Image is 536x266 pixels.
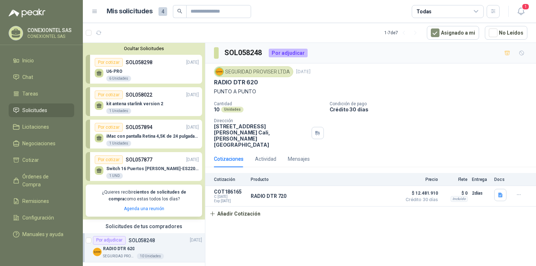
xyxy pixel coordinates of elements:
[126,156,152,164] p: SOL057877
[186,156,199,163] p: [DATE]
[95,90,123,99] div: Por cotizar
[251,193,286,199] p: RADIO DTR 720
[22,197,49,205] span: Remisiones
[106,134,199,139] p: iMac con pantalla Retina 4,5K de 24 pulgadas M4
[214,177,246,182] p: Cotización
[186,92,199,98] p: [DATE]
[86,87,202,116] a: Por cotizarSOL058022[DATE] kit antena starlink version 21 Unidades
[451,196,468,202] div: Incluido
[427,26,479,40] button: Asignado a mi
[93,248,102,256] img: Company Logo
[9,227,74,241] a: Manuales y ayuda
[9,54,74,67] a: Inicio
[22,173,67,189] span: Órdenes de Compra
[103,245,134,252] p: RADIO DTR 620
[190,237,202,244] p: [DATE]
[106,69,131,74] p: U6-PRO
[83,233,205,262] a: Por adjudicarSOL058248[DATE] Company LogoRADIO DTR 620SEGURIDAD PROVISER LTDA10 Unidades
[22,230,63,238] span: Manuales y ayuda
[472,189,490,198] p: 2 días
[402,198,438,202] span: Crédito 30 días
[106,108,131,114] div: 1 Unidades
[514,5,527,18] button: 1
[83,220,205,233] div: Solicitudes de tus compradores
[86,120,202,148] a: Por cotizarSOL057894[DATE] iMac con pantalla Retina 4,5K de 24 pulgadas M41 Unidades
[416,8,432,15] div: Todas
[186,59,199,66] p: [DATE]
[22,57,34,65] span: Inicio
[9,120,74,134] a: Licitaciones
[522,3,530,10] span: 1
[22,106,47,114] span: Solicitudes
[485,26,527,40] button: No Leídos
[472,177,490,182] p: Entrega
[126,123,152,131] p: SOL057894
[442,177,468,182] p: Flete
[214,101,324,106] p: Cantidad
[9,9,45,17] img: Logo peakr
[214,189,246,195] p: COT186165
[95,155,123,164] div: Por cotizar
[177,9,182,14] span: search
[9,70,74,84] a: Chat
[214,118,309,123] p: Dirección
[214,88,527,96] p: PUNTO A PUNTO
[9,137,74,150] a: Negociaciones
[124,206,164,211] a: Agenda una reunión
[27,28,72,33] p: CONEXIONTEL SAS
[86,55,202,84] a: Por cotizarSOL058298[DATE] U6-PRO6 Unidades
[494,177,509,182] p: Docs
[22,73,33,81] span: Chat
[107,6,153,17] h1: Mis solicitudes
[214,66,293,77] div: SEGURIDAD PROVISER LTDA
[214,199,246,203] span: Exp: [DATE]
[95,58,123,67] div: Por cotizar
[214,195,246,199] span: C: [DATE]
[214,79,258,86] p: RADIO DTR 620
[330,101,533,106] p: Condición de pago
[106,141,131,146] div: 1 Unidades
[158,7,167,16] span: 4
[330,106,533,112] p: Crédito 30 días
[9,87,74,101] a: Tareas
[402,189,438,198] span: $ 12.481.910
[269,49,308,57] div: Por adjudicar
[296,68,311,75] p: [DATE]
[251,177,398,182] p: Producto
[83,43,205,220] div: Ocultar SolicitudesPor cotizarSOL058298[DATE] U6-PRO6 UnidadesPor cotizarSOL058022[DATE] kit ante...
[126,91,152,99] p: SOL058022
[86,46,202,51] button: Ocultar Solicitudes
[129,238,155,243] p: SOL058248
[106,173,123,179] div: 1 UND
[86,152,202,181] a: Por cotizarSOL057877[DATE] Switch 16 Puertos [PERSON_NAME]-ES220GS-P1 UND
[106,166,199,171] p: Switch 16 Puertos [PERSON_NAME]-ES220GS-P
[95,123,123,132] div: Por cotizar
[186,124,199,131] p: [DATE]
[402,177,438,182] p: Precio
[9,153,74,167] a: Cotizar
[93,236,126,245] div: Por adjudicar
[9,170,74,191] a: Órdenes de Compra
[22,214,54,222] span: Configuración
[90,189,198,203] p: ¿Quieres recibir como estas todos los días?
[205,207,264,221] button: Añadir Cotización
[214,155,244,163] div: Cotizaciones
[106,76,131,81] div: 6 Unidades
[224,47,263,58] h3: SOL058248
[221,107,244,112] div: Unidades
[108,190,186,201] b: cientos de solicitudes de compra
[106,101,163,106] p: kit antena starlink version 2
[9,194,74,208] a: Remisiones
[215,68,223,76] img: Company Logo
[22,139,55,147] span: Negociaciones
[442,189,468,198] p: $ 0
[22,90,38,98] span: Tareas
[103,253,135,259] p: SEGURIDAD PROVISER LTDA
[214,123,309,148] p: [STREET_ADDRESS][PERSON_NAME] Cali , [PERSON_NAME][GEOGRAPHIC_DATA]
[214,106,220,112] p: 10
[288,155,310,163] div: Mensajes
[27,34,72,39] p: CONEXIONTEL SAS
[22,123,49,131] span: Licitaciones
[255,155,276,163] div: Actividad
[384,27,421,39] div: 1 - 7 de 7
